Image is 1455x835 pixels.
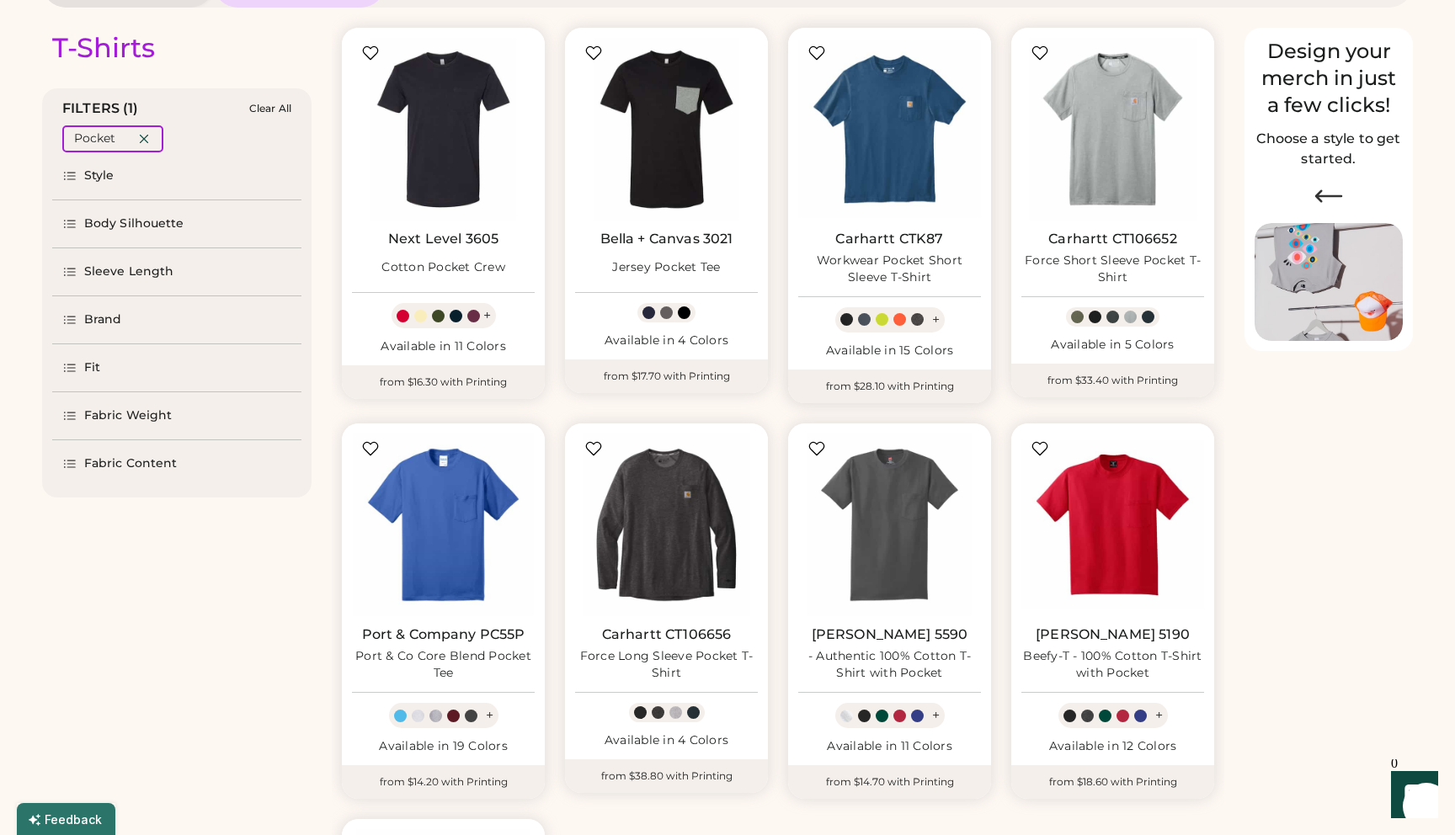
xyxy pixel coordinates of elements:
[575,648,758,682] div: Force Long Sleeve Pocket T-Shirt
[612,259,720,276] div: Jersey Pocket Tee
[352,338,535,355] div: Available in 11 Colors
[1155,706,1163,725] div: +
[798,343,981,359] div: Available in 15 Colors
[352,648,535,682] div: Port & Co Core Blend Pocket Tee
[1255,223,1403,342] img: Image of Lisa Congdon Eye Print on T-Shirt and Hat
[84,311,122,328] div: Brand
[342,765,545,799] div: from $14.20 with Printing
[1021,253,1204,286] div: Force Short Sleeve Pocket T-Shirt
[483,306,491,325] div: +
[388,231,498,247] a: Next Level 3605
[575,433,758,616] img: Carhartt CT106656 Force Long Sleeve Pocket T-Shirt
[352,433,535,616] img: Port & Company PC55P Port & Co Core Blend Pocket Tee
[788,765,991,799] div: from $14.70 with Printing
[812,626,968,643] a: [PERSON_NAME] 5590
[575,732,758,749] div: Available in 4 Colors
[798,433,981,616] img: Hanes 5590 - Authentic 100% Cotton T-Shirt with Pocket
[565,759,768,793] div: from $38.80 with Printing
[1011,765,1214,799] div: from $18.60 with Printing
[84,359,100,376] div: Fit
[932,706,940,725] div: +
[362,626,525,643] a: Port & Company PC55P
[1011,364,1214,397] div: from $33.40 with Printing
[1036,626,1190,643] a: [PERSON_NAME] 5190
[352,738,535,755] div: Available in 19 Colors
[84,407,172,424] div: Fabric Weight
[932,311,940,329] div: +
[798,648,981,682] div: - Authentic 100% Cotton T-Shirt with Pocket
[788,370,991,403] div: from $28.10 with Printing
[52,31,155,65] div: T-Shirts
[575,332,758,349] div: Available in 4 Colors
[342,365,545,399] div: from $16.30 with Printing
[381,259,505,276] div: Cotton Pocket Crew
[352,38,535,221] img: Next Level 3605 Cotton Pocket Crew
[602,626,732,643] a: Carhartt CT106656
[84,263,173,280] div: Sleeve Length
[84,455,177,472] div: Fabric Content
[600,231,733,247] a: Bella + Canvas 3021
[84,215,184,232] div: Body Silhouette
[1021,433,1204,616] img: Hanes 5190 Beefy-T - 100% Cotton T-Shirt with Pocket
[62,98,139,119] div: FILTERS (1)
[1021,738,1204,755] div: Available in 12 Colors
[74,130,115,147] div: Pocket
[1021,38,1204,221] img: Carhartt CT106652 Force Short Sleeve Pocket T-Shirt
[565,359,768,393] div: from $17.70 with Printing
[798,38,981,221] img: Carhartt CTK87 Workwear Pocket Short Sleeve T-Shirt
[1048,231,1177,247] a: Carhartt CT106652
[575,38,758,221] img: BELLA + CANVAS 3021 Jersey Pocket Tee
[84,168,115,184] div: Style
[1021,648,1204,682] div: Beefy-T - 100% Cotton T-Shirt with Pocket
[1021,337,1204,354] div: Available in 5 Colors
[249,103,291,114] div: Clear All
[1255,38,1403,119] div: Design your merch in just a few clicks!
[835,231,943,247] a: Carhartt CTK87
[1255,129,1403,169] h2: Choose a style to get started.
[798,253,981,286] div: Workwear Pocket Short Sleeve T-Shirt
[798,738,981,755] div: Available in 11 Colors
[1375,759,1447,832] iframe: Front Chat
[486,706,493,725] div: +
